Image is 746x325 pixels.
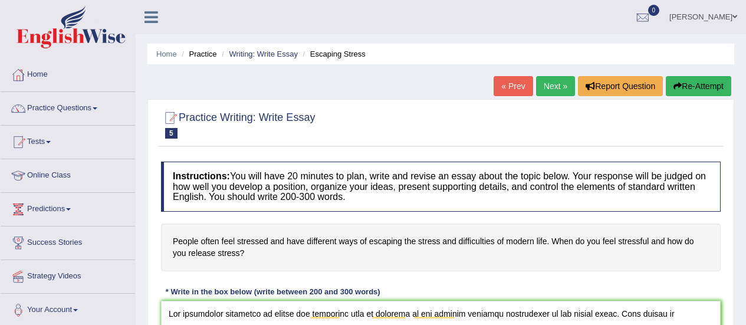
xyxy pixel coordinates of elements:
[536,76,575,96] a: Next »
[161,162,721,212] h4: You will have 20 minutes to plan, write and revise an essay about the topic below. Your response ...
[161,109,315,139] h2: Practice Writing: Write Essay
[1,294,135,323] a: Your Account
[494,76,533,96] a: « Prev
[1,92,135,122] a: Practice Questions
[229,50,298,58] a: Writing: Write Essay
[1,260,135,290] a: Strategy Videos
[179,48,216,60] li: Practice
[1,226,135,256] a: Success Stories
[161,286,384,297] div: * Write in the box below (write between 200 and 300 words)
[648,5,660,16] span: 0
[1,58,135,88] a: Home
[578,76,663,96] button: Report Question
[165,128,178,139] span: 5
[300,48,366,60] li: Escaping Stress
[156,50,177,58] a: Home
[1,159,135,189] a: Online Class
[161,224,721,271] h4: People often feel stressed and have different ways of escaping the stress and difficulties of mod...
[1,126,135,155] a: Tests
[666,76,731,96] button: Re-Attempt
[173,171,230,181] b: Instructions:
[1,193,135,222] a: Predictions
